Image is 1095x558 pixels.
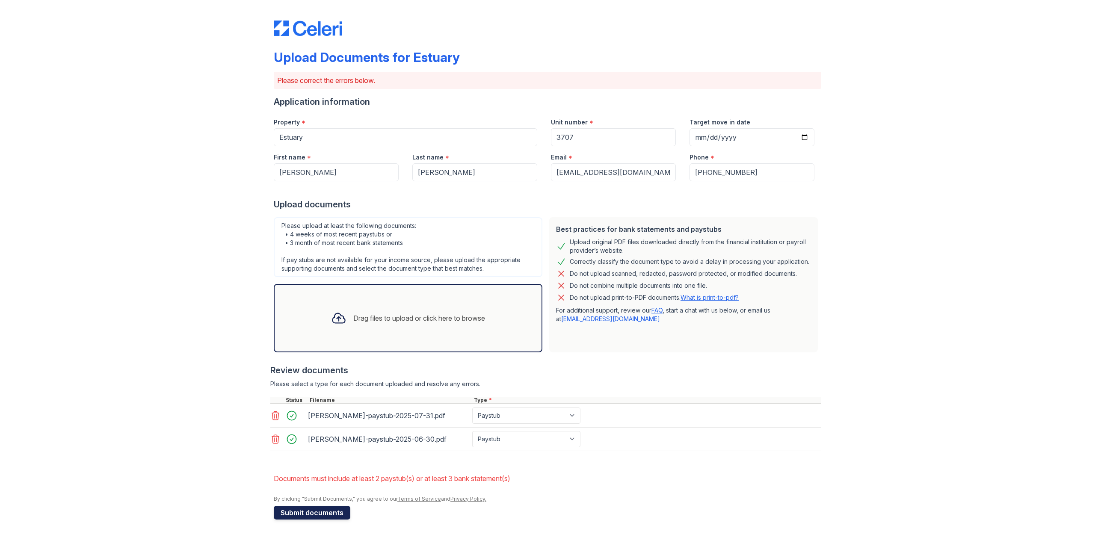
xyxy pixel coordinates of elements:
a: Terms of Service [397,496,441,502]
div: Do not upload scanned, redacted, password protected, or modified documents. [570,269,797,279]
p: Do not upload print-to-PDF documents. [570,293,739,302]
div: Do not combine multiple documents into one file. [570,280,707,291]
img: CE_Logo_Blue-a8612792a0a2168367f1c8372b55b34899dd931a85d93a1a3d3e32e68fde9ad4.png [274,21,342,36]
label: Email [551,153,567,162]
div: Best practices for bank statements and paystubs [556,224,811,234]
div: Upload documents [274,198,821,210]
a: [EMAIL_ADDRESS][DOMAIN_NAME] [561,315,660,322]
button: Submit documents [274,506,350,520]
li: Documents must include at least 2 paystub(s) or at least 3 bank statement(s) [274,470,821,487]
div: Upload Documents for Estuary [274,50,460,65]
label: Target move in date [690,118,750,127]
div: Correctly classify the document type to avoid a delay in processing your application. [570,257,809,267]
div: [PERSON_NAME]-paystub-2025-06-30.pdf [308,432,469,446]
div: By clicking "Submit Documents," you agree to our and [274,496,821,502]
div: Filename [308,397,472,404]
div: Drag files to upload or click here to browse [353,313,485,323]
div: Please select a type for each document uploaded and resolve any errors. [270,380,821,388]
label: Unit number [551,118,588,127]
div: Review documents [270,364,821,376]
div: Type [472,397,821,404]
div: Application information [274,96,821,108]
a: Privacy Policy. [450,496,486,502]
label: Phone [690,153,709,162]
p: Please correct the errors below. [277,75,818,86]
a: FAQ [651,307,663,314]
label: Property [274,118,300,127]
label: First name [274,153,305,162]
div: [PERSON_NAME]-paystub-2025-07-31.pdf [308,409,469,422]
div: Please upload at least the following documents: • 4 weeks of most recent paystubs or • 3 month of... [274,217,542,277]
div: Status [284,397,308,404]
div: Upload original PDF files downloaded directly from the financial institution or payroll provider’... [570,238,811,255]
p: For additional support, review our , start a chat with us below, or email us at [556,306,811,323]
label: Last name [412,153,444,162]
a: What is print-to-pdf? [681,294,739,301]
